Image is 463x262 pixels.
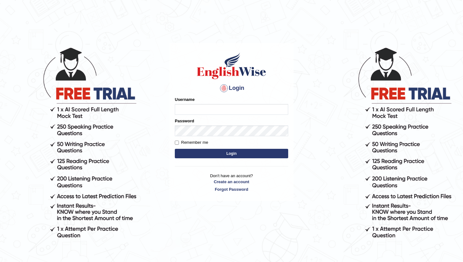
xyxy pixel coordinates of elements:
[175,186,288,192] a: Forgot Password
[175,179,288,185] a: Create an account
[175,139,208,146] label: Remember me
[175,83,288,93] h4: Login
[175,149,288,158] button: Login
[196,52,267,80] img: Logo of English Wise sign in for intelligent practice with AI
[175,173,288,192] p: Don't have an account?
[175,96,195,102] label: Username
[175,141,179,145] input: Remember me
[175,118,194,124] label: Password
